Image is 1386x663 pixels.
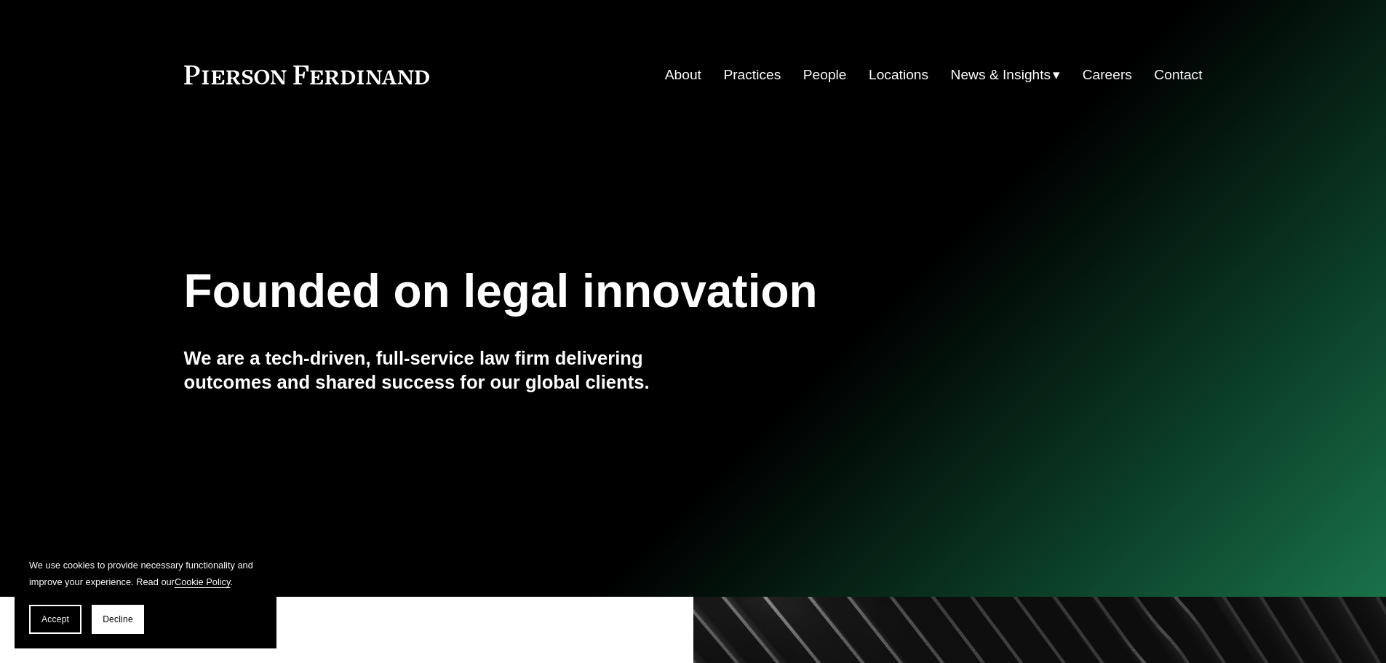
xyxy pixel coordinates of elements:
[92,605,144,634] button: Decline
[869,61,928,89] a: Locations
[103,614,133,624] span: Decline
[15,542,276,648] section: Cookie banner
[723,61,781,89] a: Practices
[951,63,1051,88] span: News & Insights
[1154,61,1202,89] a: Contact
[1083,61,1132,89] a: Careers
[184,346,693,394] h4: We are a tech-driven, full-service law firm delivering outcomes and shared success for our global...
[665,61,701,89] a: About
[29,605,81,634] button: Accept
[41,614,69,624] span: Accept
[951,61,1061,89] a: folder dropdown
[803,61,847,89] a: People
[29,557,262,590] p: We use cookies to provide necessary functionality and improve your experience. Read our .
[184,265,1033,318] h1: Founded on legal innovation
[175,576,231,587] a: Cookie Policy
